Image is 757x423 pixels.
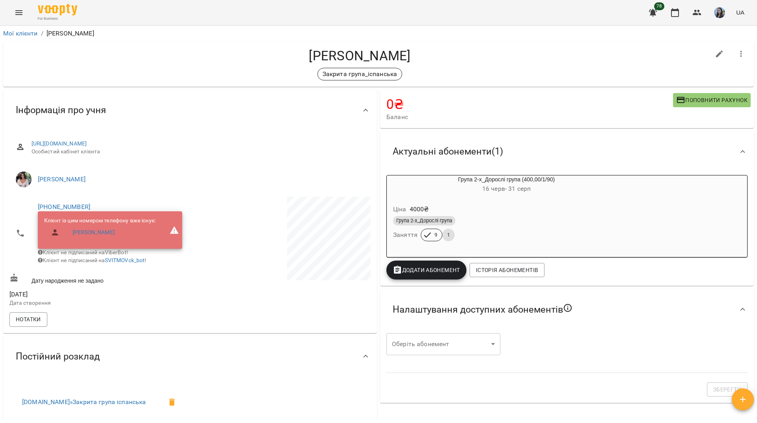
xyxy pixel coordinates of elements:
[442,231,455,239] span: 1
[470,263,544,277] button: Історія абонементів
[9,299,188,307] p: Дата створення
[38,175,86,183] a: [PERSON_NAME]
[9,48,710,64] h4: [PERSON_NAME]
[38,257,147,263] span: Клієнт не підписаний на !
[380,131,754,172] div: Актуальні абонементи(1)
[476,265,538,275] span: Історія абонементів
[9,3,28,22] button: Menu
[393,229,418,240] h6: Заняття
[393,145,503,158] span: Актуальні абонементи ( 1 )
[16,315,41,324] span: Нотатки
[47,29,94,38] p: [PERSON_NAME]
[16,104,106,116] span: Інформація про учня
[38,4,77,15] img: Voopty Logo
[9,290,188,299] span: [DATE]
[393,217,455,224] span: Група 2-х_Дорослі група
[38,249,128,255] span: Клієнт не підписаний на ViberBot!
[736,8,744,17] span: UA
[393,265,460,275] span: Додати Абонемент
[386,112,673,122] span: Баланс
[430,231,442,239] span: 9
[676,95,748,105] span: Поповнити рахунок
[482,185,531,192] span: 16 черв - 31 серп
[3,29,754,38] nav: breadcrumb
[386,333,500,355] div: ​
[714,7,725,18] img: b6e1badff8a581c3b3d1def27785cccf.jpg
[38,16,77,21] span: For Business
[386,96,673,112] h4: 0 ₴
[9,312,47,326] button: Нотатки
[8,272,190,286] div: Дату народження не задано
[38,203,90,211] a: [PHONE_NUMBER]
[3,336,377,377] div: Постійний розклад
[105,257,145,263] a: SVITMOVck_bot
[3,90,377,130] div: Інформація про учня
[386,261,466,280] button: Додати Абонемент
[3,30,38,37] a: Мої клієнти
[673,93,751,107] button: Поповнити рахунок
[387,175,626,194] div: Група 2-х_Дорослі група (400,00/1/90)
[16,171,32,187] img: Харченко Дар'я Вадимівна
[32,140,87,147] a: [URL][DOMAIN_NAME]
[563,303,572,313] svg: Якщо не обрано жодного, клієнт зможе побачити всі публічні абонементи
[393,303,572,316] span: Налаштування доступних абонементів
[41,29,43,38] li: /
[22,398,146,406] a: [DOMAIN_NAME]»Закрита група іспанська
[317,68,402,80] div: Закрита група_іспанська
[380,289,754,330] div: Налаштування доступних абонементів
[410,205,429,214] p: 4000 ₴
[73,229,115,237] a: [PERSON_NAME]
[162,393,181,412] span: Видалити клієнта з групи Закрита група_іспанська для курсу Закрита група іспанська ?
[654,2,664,10] span: 78
[387,175,626,251] button: Група 2-х_Дорослі група (400,00/1/90)16 черв- 31 серпЦіна4000₴Група 2-х_Дорослі групаЗаняття91
[16,350,100,363] span: Постійний розклад
[32,148,364,156] span: Особистий кабінет клієнта
[323,69,397,79] p: Закрита група_іспанська
[44,217,156,243] ul: Клієнт із цим номером телефону вже існує:
[393,204,406,215] h6: Ціна
[733,5,748,20] button: UA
